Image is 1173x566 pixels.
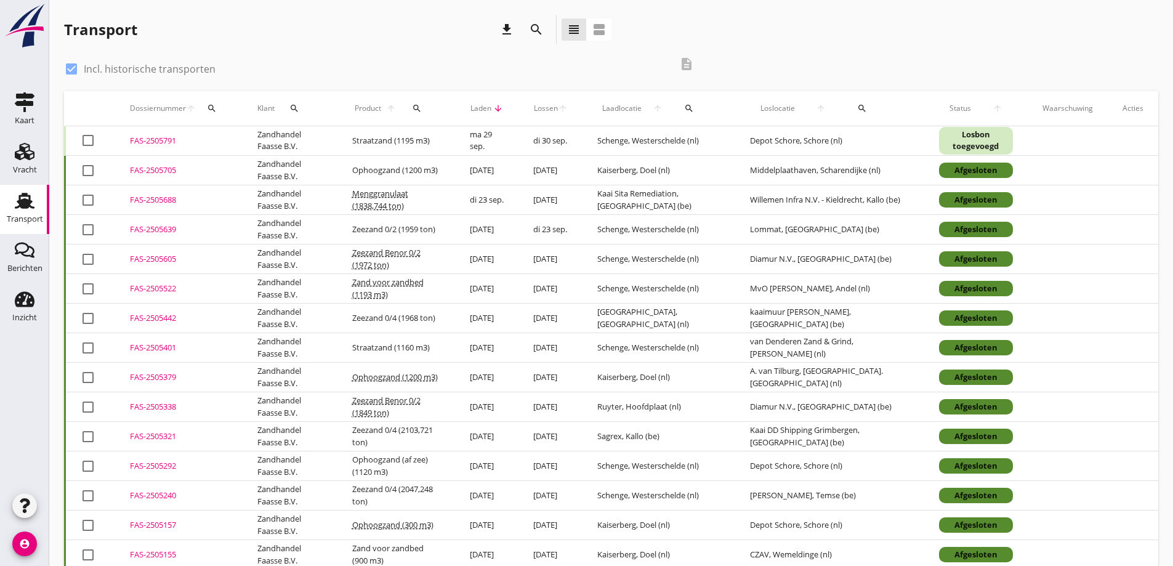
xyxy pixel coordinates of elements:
td: di 23 sep. [455,185,519,215]
td: Zandhandel Faasse B.V. [243,511,337,540]
div: FAS-2505442 [130,312,228,325]
i: search [857,103,867,113]
td: [DATE] [518,245,582,274]
td: Depot Schore, Schore (nl) [735,126,924,156]
td: A. van Tilburg, [GEOGRAPHIC_DATA]. [GEOGRAPHIC_DATA] (nl) [735,363,924,392]
div: Afgesloten [939,340,1013,356]
td: Zandhandel Faasse B.V. [243,304,337,333]
td: Zandhandel Faasse B.V. [243,481,337,511]
span: Dossiernummer [130,103,186,114]
div: FAS-2505155 [130,549,228,561]
td: [DATE] [455,304,519,333]
div: FAS-2505401 [130,342,228,354]
div: Afgesloten [939,517,1013,533]
td: Schenge, Westerschelde (nl) [582,481,735,511]
i: search [529,22,544,37]
td: Depot Schore, Schore (nl) [735,451,924,481]
td: [DATE] [518,451,582,481]
td: [DATE] [518,304,582,333]
div: Afgesloten [939,222,1013,238]
i: download [499,22,514,37]
div: Afgesloten [939,399,1013,415]
span: Lossen [533,103,557,114]
td: [DATE] [455,363,519,392]
div: Berichten [7,264,42,272]
td: Ruyter, Hoofdplaat (nl) [582,392,735,422]
i: arrow_upward [647,103,667,113]
div: FAS-2505240 [130,490,228,502]
td: Diamur N.V., [GEOGRAPHIC_DATA] (be) [735,245,924,274]
div: FAS-2505688 [130,194,228,206]
td: [DATE] [455,511,519,540]
td: [DATE] [518,363,582,392]
td: Kaiserberg, Doel (nl) [582,511,735,540]
td: [DATE] [455,481,519,511]
td: kaaimuur [PERSON_NAME], [GEOGRAPHIC_DATA] (be) [735,304,924,333]
span: Zand voor zandbed (1193 m3) [352,277,424,300]
td: Ophoogzand (af zee) (1120 m3) [337,451,455,481]
span: Laadlocatie [597,103,647,114]
td: Schenge, Westerschelde (nl) [582,126,735,156]
td: Schenge, Westerschelde (nl) [582,451,735,481]
div: Afgesloten [939,192,1013,208]
i: view_headline [566,22,581,37]
td: [DATE] [455,392,519,422]
td: Middelplaathaven, Scharendijke (nl) [735,156,924,185]
td: Zandhandel Faasse B.V. [243,156,337,185]
div: FAS-2505522 [130,283,228,295]
td: [DATE] [455,274,519,304]
td: Kaai Sita Remediation, [GEOGRAPHIC_DATA] (be) [582,185,735,215]
td: Ophoogzand (1200 m3) [337,156,455,185]
td: [DATE] [518,156,582,185]
div: Afgesloten [939,458,1013,474]
td: Zandhandel Faasse B.V. [243,392,337,422]
span: Ophoogzand (300 m3) [352,519,433,530]
td: Zandhandel Faasse B.V. [243,126,337,156]
td: [DATE] [518,333,582,363]
i: search [207,103,217,113]
td: Zandhandel Faasse B.V. [243,451,337,481]
td: di 30 sep. [518,126,582,156]
td: Kaiserberg, Doel (nl) [582,156,735,185]
td: [DATE] [518,481,582,511]
div: Inzicht [12,313,37,321]
td: Straatzand (1195 m3) [337,126,455,156]
div: FAS-2505705 [130,164,228,177]
i: arrow_downward [493,103,504,113]
td: Diamur N.V., [GEOGRAPHIC_DATA] (be) [735,392,924,422]
td: [DATE] [455,156,519,185]
td: Zandhandel Faasse B.V. [243,422,337,451]
td: Kaiserberg, Doel (nl) [582,363,735,392]
td: Zandhandel Faasse B.V. [243,333,337,363]
td: Sagrex, Kallo (be) [582,422,735,451]
span: Loslocatie [750,103,805,114]
td: Zandhandel Faasse B.V. [243,274,337,304]
div: Klant [257,94,323,123]
td: [DATE] [518,185,582,215]
td: Zandhandel Faasse B.V. [243,245,337,274]
td: Schenge, Westerschelde (nl) [582,333,735,363]
span: Laden [470,103,493,114]
td: Zandhandel Faasse B.V. [243,215,337,245]
td: [DATE] [455,215,519,245]
div: FAS-2505791 [130,135,228,147]
i: arrow_upward [384,103,398,113]
td: [PERSON_NAME], Temse (be) [735,481,924,511]
span: Product [352,103,384,114]
td: van Denderen Zand & Grind, [PERSON_NAME] (nl) [735,333,924,363]
span: Status [939,103,982,114]
td: [DATE] [518,392,582,422]
div: FAS-2505338 [130,401,228,413]
td: [DATE] [455,333,519,363]
div: Kaart [15,116,34,124]
span: Zeezand Benor 0/2 (1972 ton) [352,247,421,270]
i: arrow_upward [558,103,568,113]
td: [DATE] [455,245,519,274]
div: FAS-2505379 [130,371,228,384]
div: Waarschuwing [1042,103,1093,114]
td: Zeezand 0/4 (1968 ton) [337,304,455,333]
div: Afgesloten [939,547,1013,563]
div: Afgesloten [939,370,1013,386]
span: Zeezand Benor 0/2 (1849 ton) [352,395,421,418]
div: FAS-2505639 [130,224,228,236]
